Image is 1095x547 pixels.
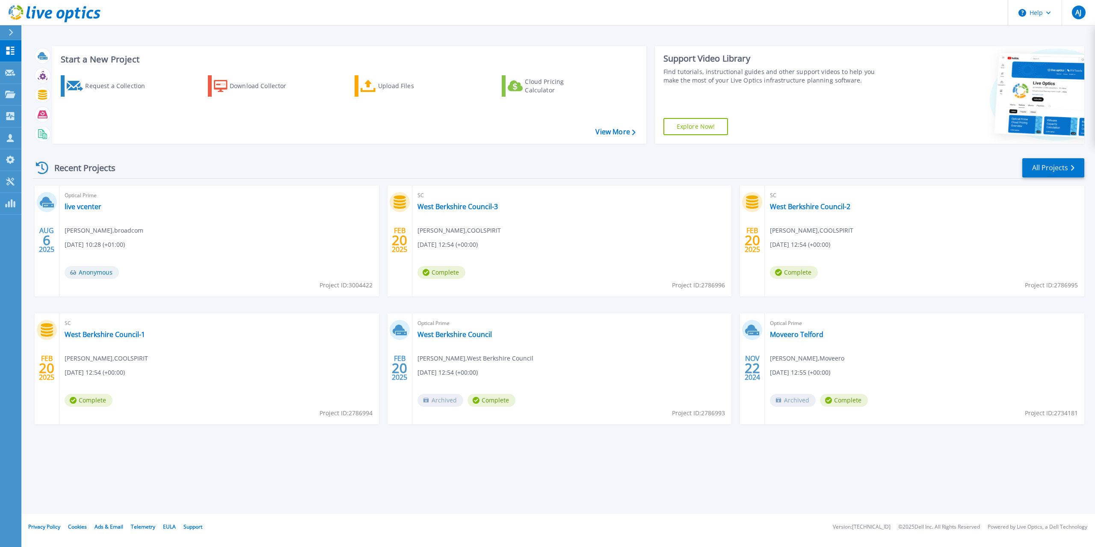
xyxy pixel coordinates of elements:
[770,240,830,249] span: [DATE] 12:54 (+00:00)
[502,75,597,97] a: Cloud Pricing Calculator
[770,191,1079,200] span: SC
[417,202,498,211] a: West Berkshire Council-3
[320,281,373,290] span: Project ID: 3004422
[392,237,407,244] span: 20
[230,77,298,95] div: Download Collector
[61,55,635,64] h3: Start a New Project
[392,364,407,372] span: 20
[417,226,501,235] span: [PERSON_NAME] , COOLSPIRIT
[65,319,374,328] span: SC
[320,408,373,418] span: Project ID: 2786994
[663,68,885,85] div: Find tutorials, instructional guides and other support videos to help you make the most of your L...
[65,354,148,363] span: [PERSON_NAME] , COOLSPIRIT
[770,319,1079,328] span: Optical Prime
[65,240,125,249] span: [DATE] 10:28 (+01:00)
[745,237,760,244] span: 20
[95,523,123,530] a: Ads & Email
[1025,281,1078,290] span: Project ID: 2786995
[38,352,55,384] div: FEB 2025
[65,226,143,235] span: [PERSON_NAME] , broadcom
[745,364,760,372] span: 22
[417,368,478,377] span: [DATE] 12:54 (+00:00)
[663,118,728,135] a: Explore Now!
[65,202,101,211] a: live vcenter
[744,352,761,384] div: NOV 2024
[417,330,492,339] a: West Berkshire Council
[61,75,156,97] a: Request a Collection
[28,523,60,530] a: Privacy Policy
[525,77,593,95] div: Cloud Pricing Calculator
[833,524,891,530] li: Version: [TECHNICAL_ID]
[663,53,885,64] div: Support Video Library
[770,202,850,211] a: West Berkshire Council-2
[65,368,125,377] span: [DATE] 12:54 (+00:00)
[1075,9,1081,16] span: AJ
[65,266,119,279] span: Anonymous
[391,352,408,384] div: FEB 2025
[1022,158,1084,177] a: All Projects
[672,408,725,418] span: Project ID: 2786993
[33,157,127,178] div: Recent Projects
[770,354,844,363] span: [PERSON_NAME] , Moveero
[770,330,823,339] a: Moveero Telford
[988,524,1087,530] li: Powered by Live Optics, a Dell Technology
[65,191,374,200] span: Optical Prime
[898,524,980,530] li: © 2025 Dell Inc. All Rights Reserved
[43,237,50,244] span: 6
[39,364,54,372] span: 20
[468,394,515,407] span: Complete
[417,191,727,200] span: SC
[1025,408,1078,418] span: Project ID: 2734181
[85,77,154,95] div: Request a Collection
[391,225,408,256] div: FEB 2025
[65,330,145,339] a: West Berkshire Council-1
[355,75,450,97] a: Upload Files
[595,128,635,136] a: View More
[770,394,816,407] span: Archived
[417,240,478,249] span: [DATE] 12:54 (+00:00)
[38,225,55,256] div: AUG 2025
[183,523,202,530] a: Support
[417,266,465,279] span: Complete
[820,394,868,407] span: Complete
[770,368,830,377] span: [DATE] 12:55 (+00:00)
[417,354,533,363] span: [PERSON_NAME] , West Berkshire Council
[770,226,853,235] span: [PERSON_NAME] , COOLSPIRIT
[417,319,727,328] span: Optical Prime
[163,523,176,530] a: EULA
[378,77,447,95] div: Upload Files
[744,225,761,256] div: FEB 2025
[672,281,725,290] span: Project ID: 2786996
[208,75,303,97] a: Download Collector
[131,523,155,530] a: Telemetry
[65,394,112,407] span: Complete
[770,266,818,279] span: Complete
[417,394,463,407] span: Archived
[68,523,87,530] a: Cookies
